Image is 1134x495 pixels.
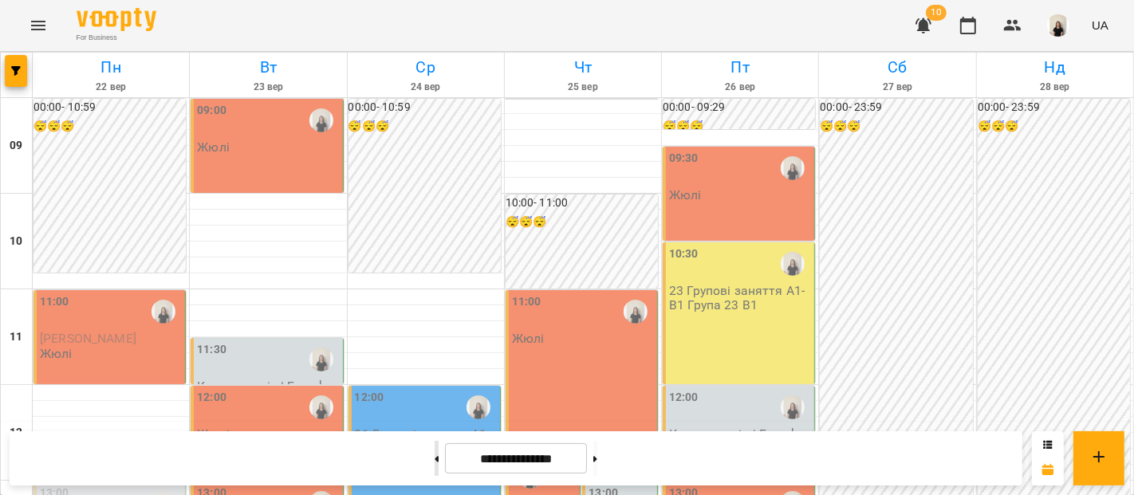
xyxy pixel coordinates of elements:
[624,300,648,324] img: Жюлі
[40,331,136,346] span: [PERSON_NAME]
[19,6,57,45] button: Menu
[821,80,973,95] h6: 27 вер
[77,8,156,31] img: Voopty Logo
[309,348,333,371] img: Жюлі
[781,395,805,419] img: Жюлі
[664,55,816,80] h6: Пт
[781,252,805,276] img: Жюлі
[192,55,344,80] h6: Вт
[1092,17,1108,33] span: UA
[507,80,659,95] h6: 25 вер
[350,80,502,95] h6: 24 вер
[40,347,73,360] p: Жюлі
[506,194,658,212] h6: 10:00 - 11:00
[664,80,816,95] h6: 26 вер
[197,389,226,407] label: 12:00
[33,118,186,136] h6: 😴😴😴
[348,118,501,136] h6: 😴😴😴
[350,55,502,80] h6: Ср
[10,137,22,155] h6: 09
[663,118,815,136] h6: 😴😴😴
[348,99,501,116] h6: 00:00 - 10:59
[1047,14,1069,37] img: a3bfcddf6556b8c8331b99a2d66cc7fb.png
[978,118,1130,136] h6: 😴😴😴
[506,214,658,231] h6: 😴😴😴
[197,102,226,120] label: 09:00
[35,80,187,95] h6: 22 вер
[669,246,699,263] label: 10:30
[820,118,972,136] h6: 😴😴😴
[35,55,187,80] h6: Пн
[77,33,156,43] span: For Business
[979,55,1131,80] h6: Нд
[512,293,541,311] label: 11:00
[669,188,702,202] p: Жюлі
[355,389,384,407] label: 12:00
[820,99,972,116] h6: 00:00 - 23:59
[926,5,947,21] span: 10
[309,395,333,419] img: Жюлі
[507,55,659,80] h6: Чт
[152,300,175,324] img: Жюлі
[197,379,339,407] p: Консультація | French.etc 💛
[781,156,805,180] img: Жюлі
[33,99,186,116] h6: 00:00 - 10:59
[467,395,490,419] img: Жюлі
[821,55,973,80] h6: Сб
[309,108,333,132] img: Жюлі
[663,99,815,116] h6: 00:00 - 09:29
[10,233,22,250] h6: 10
[979,80,1131,95] h6: 28 вер
[978,99,1130,116] h6: 00:00 - 23:59
[512,332,545,345] p: Жюлі
[40,293,69,311] label: 11:00
[669,389,699,407] label: 12:00
[1085,10,1115,40] button: UA
[669,150,699,167] label: 09:30
[669,284,811,312] p: 23 Групові заняття А1-В1 Група 23 B1
[197,140,230,154] p: Жюлі
[10,328,22,346] h6: 11
[192,80,344,95] h6: 23 вер
[197,341,226,359] label: 11:30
